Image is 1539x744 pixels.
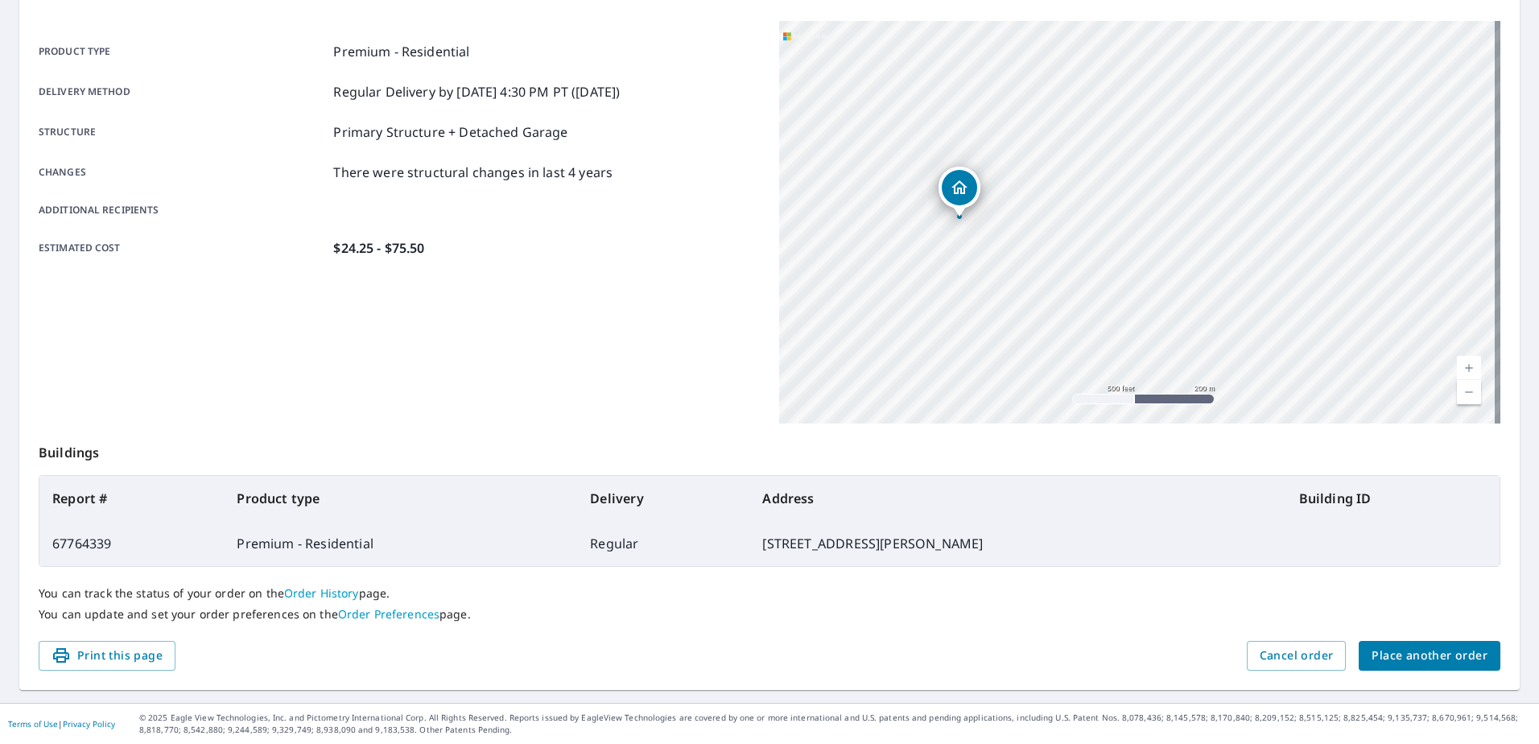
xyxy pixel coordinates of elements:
[63,718,115,730] a: Privacy Policy
[333,122,567,142] p: Primary Structure + Detached Garage
[39,203,327,217] p: Additional recipients
[8,718,58,730] a: Terms of Use
[39,521,224,566] td: 67764339
[8,719,115,729] p: |
[338,606,439,622] a: Order Preferences
[52,646,163,666] span: Print this page
[39,163,327,182] p: Changes
[139,712,1531,736] p: © 2025 Eagle View Technologies, Inc. and Pictometry International Corp. All Rights Reserved. Repo...
[39,476,224,521] th: Report #
[1457,380,1481,404] a: Current Level 16, Zoom Out
[577,521,749,566] td: Regular
[939,167,980,217] div: Dropped pin, building 1, Residential property, 28 Lawrence St Bluffton, SC 29910
[39,641,175,671] button: Print this page
[39,607,1500,622] p: You can update and set your order preferences on the page.
[1372,646,1487,666] span: Place another order
[39,82,327,101] p: Delivery method
[577,476,749,521] th: Delivery
[284,585,359,601] a: Order History
[39,42,327,61] p: Product type
[749,521,1285,566] td: [STREET_ADDRESS][PERSON_NAME]
[39,586,1500,601] p: You can track the status of your order on the page.
[1359,641,1500,671] button: Place another order
[333,82,620,101] p: Regular Delivery by [DATE] 4:30 PM PT ([DATE])
[39,238,327,258] p: Estimated cost
[1260,646,1334,666] span: Cancel order
[39,122,327,142] p: Structure
[1286,476,1500,521] th: Building ID
[1247,641,1347,671] button: Cancel order
[224,521,577,566] td: Premium - Residential
[333,42,469,61] p: Premium - Residential
[749,476,1285,521] th: Address
[224,476,577,521] th: Product type
[1457,356,1481,380] a: Current Level 16, Zoom In
[39,424,1500,475] p: Buildings
[333,163,613,182] p: There were structural changes in last 4 years
[333,238,424,258] p: $24.25 - $75.50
